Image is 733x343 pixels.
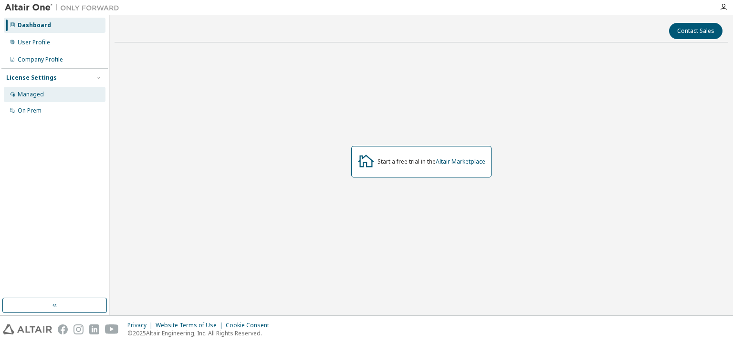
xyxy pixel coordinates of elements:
[18,107,42,114] div: On Prem
[18,91,44,98] div: Managed
[5,3,124,12] img: Altair One
[58,324,68,334] img: facebook.svg
[377,158,485,166] div: Start a free trial in the
[73,324,84,334] img: instagram.svg
[18,21,51,29] div: Dashboard
[89,324,99,334] img: linkedin.svg
[436,157,485,166] a: Altair Marketplace
[156,322,226,329] div: Website Terms of Use
[127,322,156,329] div: Privacy
[127,329,275,337] p: © 2025 Altair Engineering, Inc. All Rights Reserved.
[18,56,63,63] div: Company Profile
[105,324,119,334] img: youtube.svg
[3,324,52,334] img: altair_logo.svg
[6,74,57,82] div: License Settings
[226,322,275,329] div: Cookie Consent
[669,23,723,39] button: Contact Sales
[18,39,50,46] div: User Profile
